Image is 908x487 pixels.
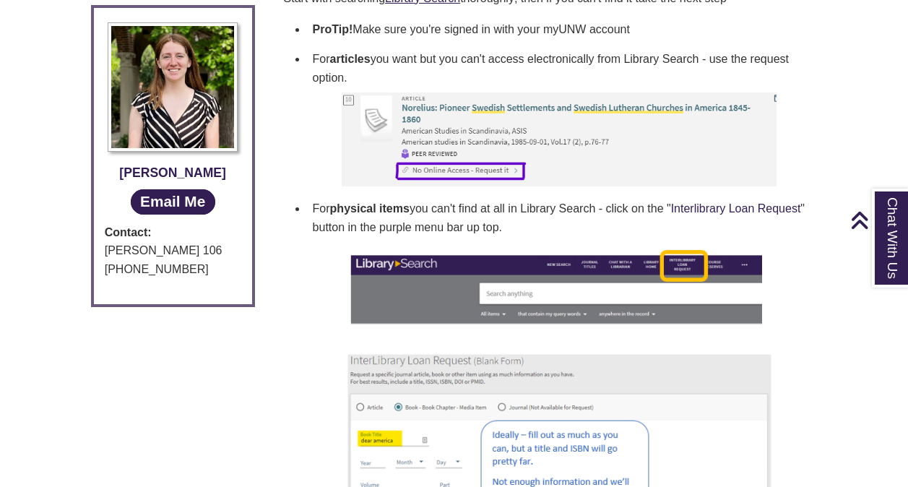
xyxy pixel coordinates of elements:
[105,260,241,279] div: [PHONE_NUMBER]
[105,22,241,184] a: Profile Photo [PERSON_NAME]
[105,223,241,242] strong: Contact:
[330,53,371,65] strong: articles
[105,163,241,183] div: [PERSON_NAME]
[850,210,904,230] a: Back to Top
[307,14,812,45] li: Make sure you're signed in with your myUNW account
[131,189,215,215] a: Email Me
[108,22,237,152] img: Profile Photo
[671,202,801,215] a: Interlibrary Loan Request
[307,194,812,242] li: For you can't find at all in Library Search - click on the " " button in the purple menu bar up top.
[105,241,241,260] div: [PERSON_NAME] 106
[313,23,353,35] strong: ProTip!
[330,202,410,215] strong: physical items
[307,44,812,92] li: For you want but you can't access electronically from Library Search - use the request option.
